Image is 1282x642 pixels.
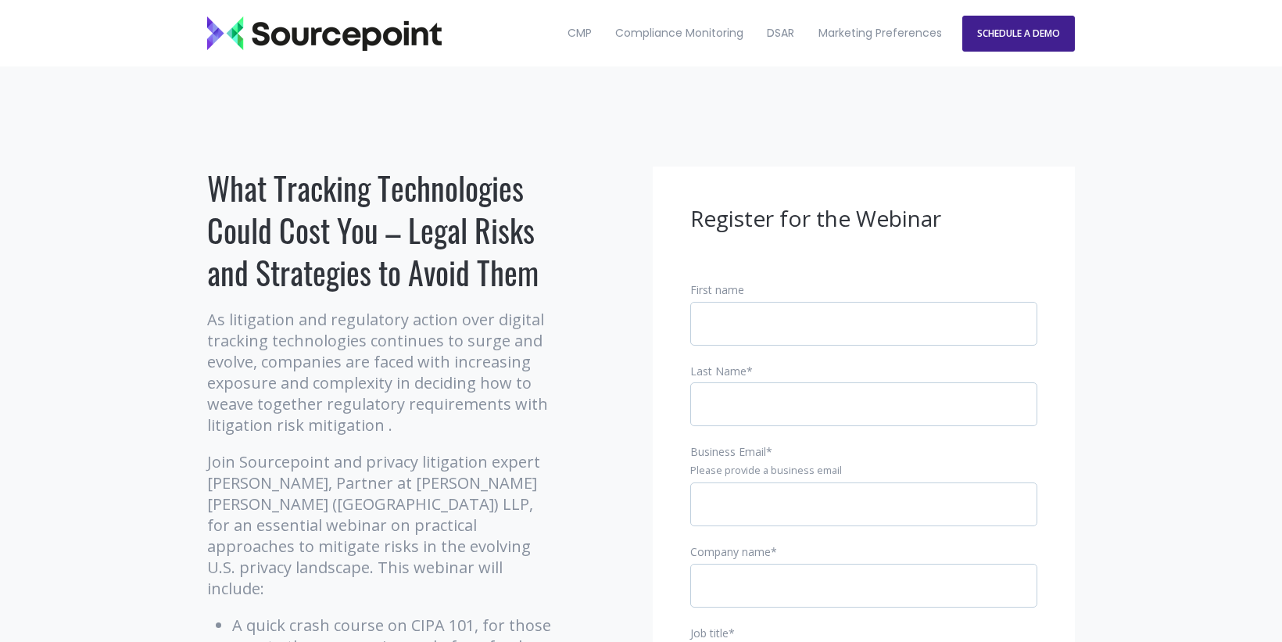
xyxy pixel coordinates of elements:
legend: Please provide a business email [690,464,1037,478]
img: Sourcepoint_logo_black_transparent (2)-2 [207,16,442,51]
span: First name [690,282,744,297]
span: Business Email [690,444,766,459]
span: Company name [690,544,771,559]
h1: What Tracking Technologies Could Cost You – Legal Risks and Strategies to Avoid Them [207,167,555,293]
p: Join Sourcepoint and privacy litigation expert [PERSON_NAME], Partner at [PERSON_NAME] [PERSON_NA... [207,451,555,599]
h3: Register for the Webinar [690,204,1037,234]
span: Job title [690,626,729,640]
span: Last Name [690,364,747,378]
a: SCHEDULE A DEMO [962,16,1075,52]
p: As litigation and regulatory action over digital tracking technologies continues to surge and evo... [207,309,555,436]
